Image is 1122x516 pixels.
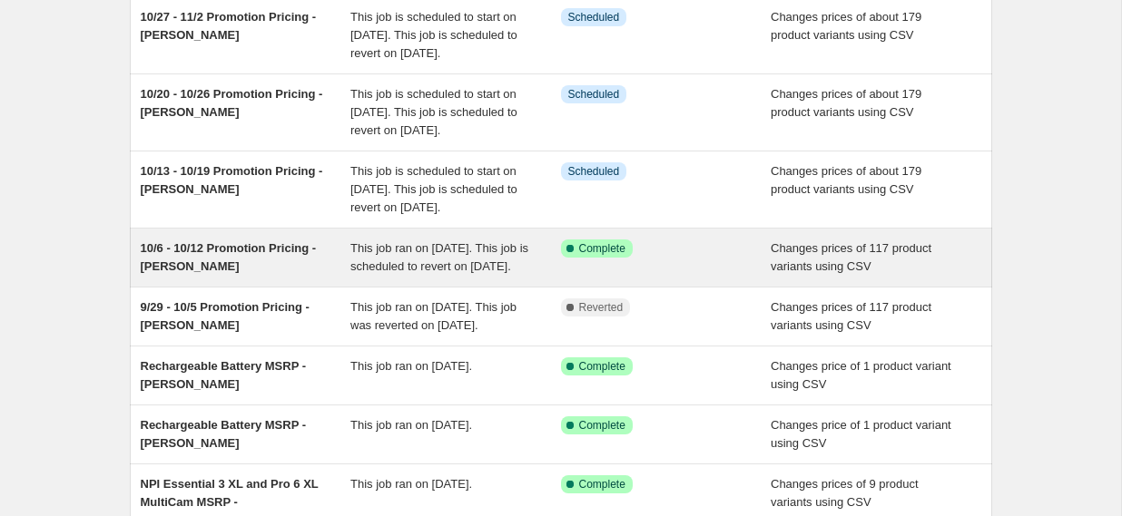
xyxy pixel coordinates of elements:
span: Complete [579,359,625,374]
span: This job is scheduled to start on [DATE]. This job is scheduled to revert on [DATE]. [350,87,517,137]
span: Changes prices of about 179 product variants using CSV [771,164,921,196]
span: Changes prices of about 179 product variants using CSV [771,10,921,42]
span: Changes price of 1 product variant using CSV [771,418,951,450]
span: 10/13 - 10/19 Promotion Pricing - [PERSON_NAME] [141,164,323,196]
span: 10/6 - 10/12 Promotion Pricing - [PERSON_NAME] [141,241,317,273]
span: Changes prices of 117 product variants using CSV [771,300,931,332]
span: This job ran on [DATE]. [350,359,472,373]
span: Complete [579,418,625,433]
span: Changes price of 1 product variant using CSV [771,359,951,391]
span: This job ran on [DATE]. [350,477,472,491]
span: This job is scheduled to start on [DATE]. This job is scheduled to revert on [DATE]. [350,164,517,214]
span: 9/29 - 10/5 Promotion Pricing - [PERSON_NAME] [141,300,310,332]
span: Complete [579,477,625,492]
span: This job ran on [DATE]. This job was reverted on [DATE]. [350,300,517,332]
span: Changes prices of 9 product variants using CSV [771,477,919,509]
span: Changes prices of 117 product variants using CSV [771,241,931,273]
span: Scheduled [568,10,620,24]
span: Rechargeable Battery MSRP - [PERSON_NAME] [141,418,307,450]
span: This job ran on [DATE]. [350,418,472,432]
span: 10/27 - 11/2 Promotion Pricing - [PERSON_NAME] [141,10,317,42]
span: Scheduled [568,164,620,179]
span: Complete [579,241,625,256]
span: Scheduled [568,87,620,102]
span: This job ran on [DATE]. This job is scheduled to revert on [DATE]. [350,241,528,273]
span: Rechargeable Battery MSRP - [PERSON_NAME] [141,359,307,391]
span: 10/20 - 10/26 Promotion Pricing - [PERSON_NAME] [141,87,323,119]
span: Reverted [579,300,624,315]
span: Changes prices of about 179 product variants using CSV [771,87,921,119]
span: This job is scheduled to start on [DATE]. This job is scheduled to revert on [DATE]. [350,10,517,60]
